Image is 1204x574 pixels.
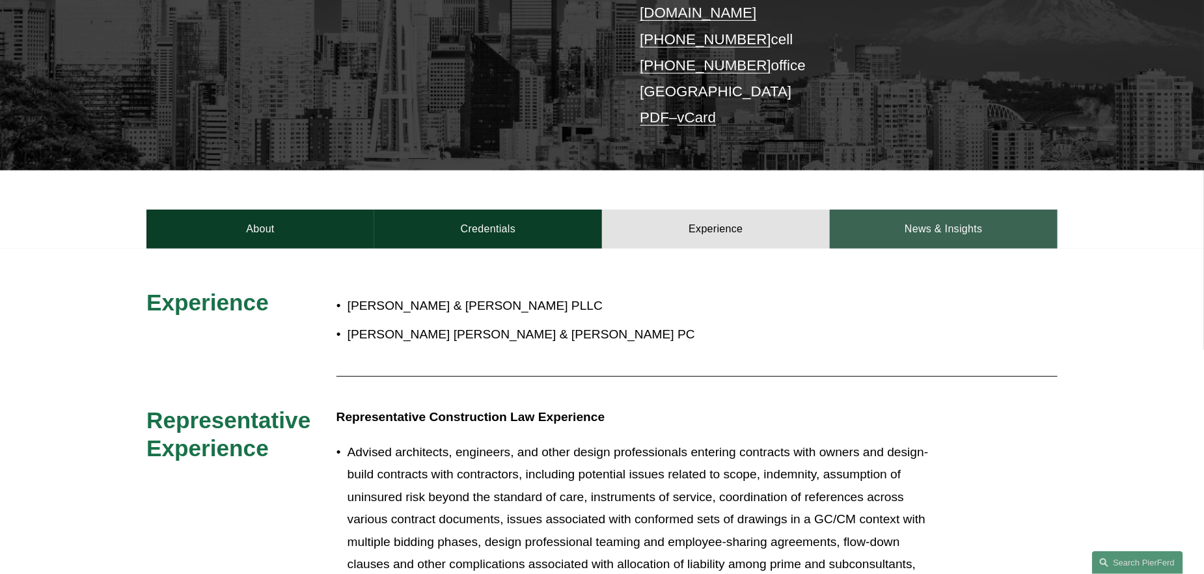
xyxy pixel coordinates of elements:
[374,210,602,249] a: Credentials
[640,57,771,74] a: [PHONE_NUMBER]
[146,407,317,461] span: Representative Experience
[146,290,269,315] span: Experience
[348,323,944,346] p: [PERSON_NAME] [PERSON_NAME] & [PERSON_NAME] PC
[677,109,717,126] a: vCard
[1092,551,1183,574] a: Search this site
[146,210,374,249] a: About
[640,31,771,48] a: [PHONE_NUMBER]
[348,295,944,318] p: [PERSON_NAME] & [PERSON_NAME] PLLC
[640,109,669,126] a: PDF
[602,210,830,249] a: Experience
[830,210,1058,249] a: News & Insights
[336,410,605,424] strong: Representative Construction Law Experience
